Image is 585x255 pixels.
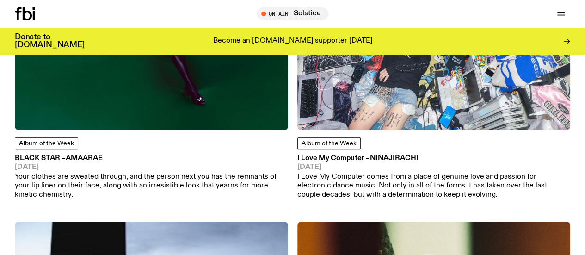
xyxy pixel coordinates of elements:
[15,137,78,149] a: Album of the Week
[370,155,419,162] span: Ninajirachi
[213,37,372,45] p: Become an [DOMAIN_NAME] supporter [DATE]
[15,155,288,162] h3: BLACK STAR –
[15,173,288,199] p: Your clothes are sweated through, and the person next you has the remnants of your lip liner on t...
[297,137,361,149] a: Album of the Week
[15,33,85,49] h3: Donate to [DOMAIN_NAME]
[297,164,571,171] span: [DATE]
[297,173,571,199] p: I Love My Computer comes from a place of genuine love and passion for electronic dance music. Not...
[15,164,288,171] span: [DATE]
[302,140,357,147] span: Album of the Week
[66,155,103,162] span: Amaarae
[15,155,288,199] a: BLACK STAR –Amaarae[DATE]Your clothes are sweated through, and the person next you has the remnan...
[297,155,571,162] h3: I Love My Computer –
[19,140,74,147] span: Album of the Week
[257,7,328,20] button: On AirSolstice
[297,155,571,199] a: I Love My Computer –Ninajirachi[DATE]I Love My Computer comes from a place of genuine love and pa...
